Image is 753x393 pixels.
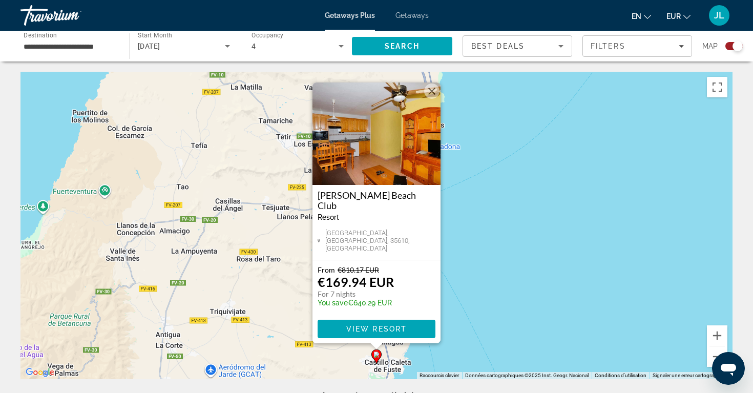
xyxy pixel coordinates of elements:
input: Select destination [24,40,116,53]
img: Google [23,366,57,379]
span: €810.17 EUR [338,265,379,274]
span: [GEOGRAPHIC_DATA], [GEOGRAPHIC_DATA], 35610, [GEOGRAPHIC_DATA] [325,229,435,252]
span: Occupancy [252,32,284,39]
span: From [318,265,335,274]
a: Getaways Plus [325,11,375,19]
a: Getaways [395,11,429,19]
p: For 7 nights [318,289,394,299]
span: Filters [591,42,625,50]
a: Ouvrir cette zone dans Google Maps (dans une nouvelle fenêtre) [23,366,57,379]
span: en [632,12,641,20]
button: View Resort [318,320,435,338]
span: Start Month [138,32,172,39]
span: Search [385,42,420,50]
span: Données cartographiques ©2025 Inst. Geogr. Nacional [465,373,589,378]
a: Conditions d'utilisation (s'ouvre dans un nouvel onglet) [595,373,646,378]
a: Travorium [20,2,123,29]
button: Change language [632,9,651,24]
button: User Menu [706,5,733,26]
span: View Resort [346,325,407,333]
mat-select: Sort by [471,40,563,52]
a: Signaler une erreur cartographique [653,373,729,378]
button: Search [352,37,452,55]
span: [DATE] [138,42,160,50]
span: 4 [252,42,256,50]
p: €169.94 EUR [318,274,394,289]
button: Raccourcis clavier [420,372,459,379]
button: Zoom avant [707,325,727,346]
span: Best Deals [471,42,525,50]
p: €640.29 EUR [318,299,394,307]
button: Zoom arrière [707,346,727,367]
iframe: Bouton de lancement de la fenêtre de messagerie [712,352,745,385]
span: Map [702,39,718,53]
button: Fermer [424,84,440,99]
span: EUR [666,12,681,20]
img: Castillo Beach Club [312,82,441,185]
button: Change currency [666,9,691,24]
span: JL [714,10,724,20]
span: You save [318,299,348,307]
a: [PERSON_NAME] Beach Club [318,190,435,211]
button: Passer en plein écran [707,77,727,97]
span: Destination [24,31,57,38]
span: Resort [318,213,339,221]
button: Filters [582,35,692,57]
